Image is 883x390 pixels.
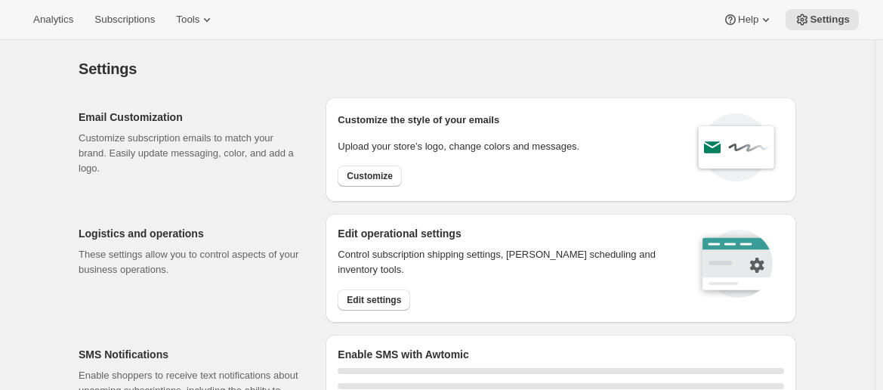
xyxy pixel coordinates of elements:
span: Edit settings [347,294,401,306]
h2: Enable SMS with Awtomic [338,347,784,362]
span: Settings [810,14,850,26]
button: Edit settings [338,289,410,311]
p: Customize subscription emails to match your brand. Easily update messaging, color, and add a logo. [79,131,301,176]
span: Help [738,14,758,26]
button: Customize [338,166,402,187]
h2: Edit operational settings [338,226,675,241]
h2: Email Customization [79,110,301,125]
button: Analytics [24,9,82,30]
p: Control subscription shipping settings, [PERSON_NAME] scheduling and inventory tools. [338,247,675,277]
button: Subscriptions [85,9,164,30]
span: Customize [347,170,393,182]
button: Help [714,9,783,30]
span: Tools [176,14,199,26]
span: Analytics [33,14,73,26]
p: Customize the style of your emails [338,113,499,128]
span: Settings [79,60,137,77]
button: Tools [167,9,224,30]
h2: Logistics and operations [79,226,301,241]
span: Subscriptions [94,14,155,26]
button: Settings [786,9,859,30]
h2: SMS Notifications [79,347,301,362]
p: These settings allow you to control aspects of your business operations. [79,247,301,277]
p: Upload your store’s logo, change colors and messages. [338,139,579,154]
